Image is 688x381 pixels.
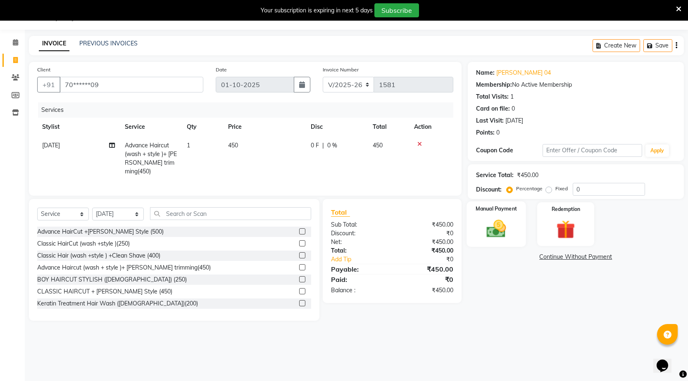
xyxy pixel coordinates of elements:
[476,92,509,101] div: Total Visits:
[543,144,643,157] input: Enter Offer / Coupon Code
[37,251,160,260] div: Classic Hair (wash +style ) +Clean Shave (400)
[552,206,580,213] label: Redemption
[261,6,373,15] div: Your subscription is expiring in next 5 days
[325,255,403,264] a: Add Tip
[37,287,172,296] div: CLASSIC HAIRCUT + [PERSON_NAME] Style (450)
[510,92,514,101] div: 1
[476,116,504,125] div: Last Visit:
[325,264,392,274] div: Payable:
[228,142,238,149] span: 450
[476,128,495,137] div: Points:
[60,77,203,92] input: Search by Name/Mobile/Email/Code
[645,144,669,157] button: Apply
[373,142,383,149] span: 450
[37,66,50,73] label: Client
[392,220,459,229] div: ₹450.00
[505,116,523,125] div: [DATE]
[476,80,512,89] div: Membership:
[392,275,459,284] div: ₹0
[37,239,130,248] div: Classic HairCut (wash +style )(250)
[306,118,368,136] th: Disc
[39,36,69,51] a: INVOICE
[37,118,120,136] th: Stylist
[325,246,392,255] div: Total:
[37,263,211,272] div: Advance Haircut (wash + style )+ [PERSON_NAME] trimming(450)
[325,238,392,246] div: Net:
[37,77,60,92] button: +91
[403,255,459,264] div: ₹0
[187,142,190,149] span: 1
[392,238,459,246] div: ₹450.00
[469,253,682,261] a: Continue Without Payment
[42,142,60,149] span: [DATE]
[512,104,515,113] div: 0
[476,69,495,77] div: Name:
[37,227,164,236] div: Advance HairCut +[PERSON_NAME] Style (500)
[409,118,453,136] th: Action
[37,275,187,284] div: BOY HAIRCUT STYLISH ([DEMOGRAPHIC_DATA]) (250)
[550,218,581,241] img: _gift.svg
[496,128,500,137] div: 0
[325,275,392,284] div: Paid:
[653,348,680,373] iframe: chat widget
[120,118,182,136] th: Service
[368,118,409,136] th: Total
[517,171,538,180] div: ₹450.00
[392,286,459,295] div: ₹450.00
[496,69,551,77] a: [PERSON_NAME] 04
[38,102,459,118] div: Services
[322,141,324,150] span: |
[476,205,517,213] label: Manual Payment
[216,66,227,73] label: Date
[325,220,392,229] div: Sub Total:
[311,141,319,150] span: 0 F
[327,141,337,150] span: 0 %
[555,185,568,192] label: Fixed
[593,39,640,52] button: Create New
[476,171,514,180] div: Service Total:
[331,208,350,217] span: Total
[125,142,177,175] span: Advance Haircut (wash + style )+ [PERSON_NAME] trimming(450)
[476,104,510,113] div: Card on file:
[325,229,392,238] div: Discount:
[79,40,138,47] a: PREVIOUS INVOICES
[325,286,392,295] div: Balance :
[150,207,311,220] input: Search or Scan
[223,118,306,136] th: Price
[374,3,419,17] button: Subscribe
[392,246,459,255] div: ₹450.00
[392,264,459,274] div: ₹450.00
[480,218,512,240] img: _cash.svg
[37,299,198,308] div: Keratin Treatment Hair Wash ([DEMOGRAPHIC_DATA])(200)
[516,185,543,192] label: Percentage
[476,80,676,89] div: No Active Membership
[476,146,543,155] div: Coupon Code
[323,66,359,73] label: Invoice Number
[476,185,502,194] div: Discount:
[643,39,672,52] button: Save
[392,229,459,238] div: ₹0
[182,118,223,136] th: Qty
